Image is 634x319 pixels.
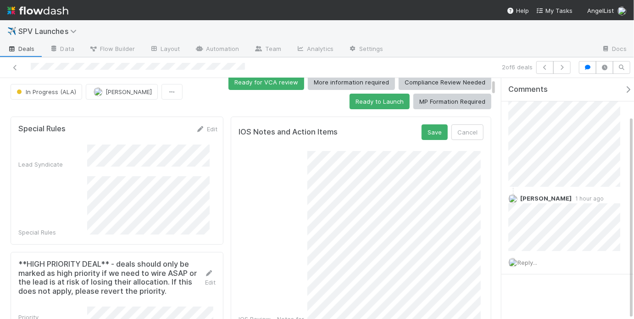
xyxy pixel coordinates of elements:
img: avatar_768cd48b-9260-4103-b3ef-328172ae0546.png [617,6,627,16]
a: Edit [196,125,217,133]
a: Settings [341,42,391,57]
a: Analytics [289,42,341,57]
span: Flow Builder [89,44,135,53]
img: avatar_768cd48b-9260-4103-b3ef-328172ae0546.png [508,258,517,267]
button: Ready to Launch [350,94,410,109]
h5: **HIGH PRIORITY DEAL** - deals should only be marked as high priority if we need to wire ASAP or ... [18,260,205,296]
span: 1 hour ago [572,195,604,202]
div: Lead Syndicate [18,160,87,169]
span: AngelList [587,7,614,14]
h5: Special Rules [18,124,66,134]
h5: IOS Notes and Action Items [239,128,338,137]
span: ✈️ [7,27,17,35]
button: In Progress (ALA) [11,84,82,100]
span: In Progress (ALA) [15,88,76,95]
span: [PERSON_NAME] [520,195,572,202]
a: Edit [205,269,216,286]
span: 2 of 6 deals [502,62,533,72]
a: Team [247,42,289,57]
span: SPV Launches [18,27,81,36]
span: [PERSON_NAME] [106,88,152,95]
a: Docs [594,42,634,57]
span: Reply... [517,259,537,266]
button: Cancel [451,124,484,140]
button: More information required [308,74,395,90]
div: Special Rules [18,228,87,237]
img: avatar_768cd48b-9260-4103-b3ef-328172ae0546.png [508,194,517,203]
img: avatar_768cd48b-9260-4103-b3ef-328172ae0546.png [94,87,103,96]
span: Deals [7,44,35,53]
button: Ready for VCA review [228,74,304,90]
a: My Tasks [536,6,573,15]
a: Data [42,42,82,57]
a: Flow Builder [82,42,142,57]
div: Help [507,6,529,15]
a: Automation [188,42,247,57]
span: My Tasks [536,7,573,14]
a: Layout [142,42,188,57]
button: [PERSON_NAME] [86,84,158,100]
button: Save [422,124,448,140]
img: logo-inverted-e16ddd16eac7371096b0.svg [7,3,68,18]
button: Compliance Review Needed [399,74,491,90]
button: MP Formation Required [413,94,491,109]
span: Comments [508,85,548,94]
